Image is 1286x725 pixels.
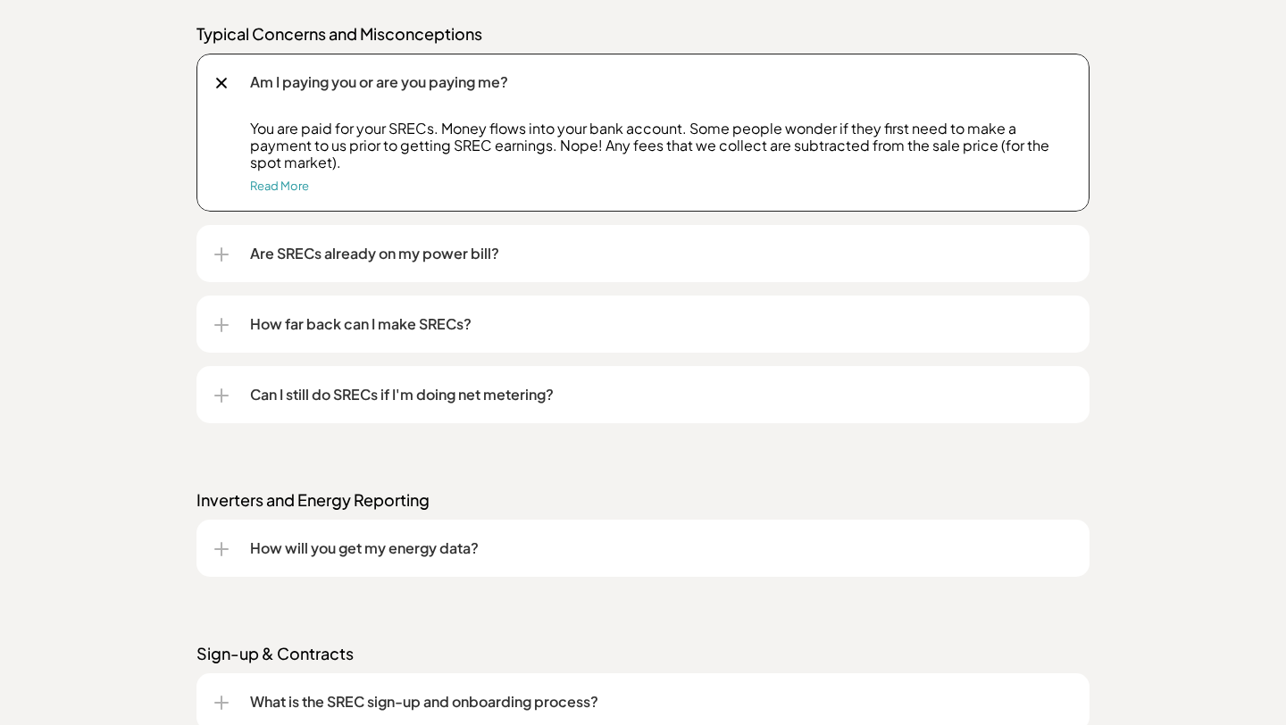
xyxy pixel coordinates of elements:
[250,120,1072,171] p: You are paid for your SRECs. Money flows into your bank account. Some people wonder if they first...
[196,23,1090,45] p: Typical Concerns and Misconceptions
[196,489,1090,511] p: Inverters and Energy Reporting
[250,313,1072,335] p: How far back can I make SRECs?
[196,643,1090,664] p: Sign-up & Contracts
[250,537,1072,559] p: How will you get my energy data?
[250,179,309,193] a: Read More
[250,71,1072,93] p: Am I paying you or are you paying me?
[250,384,1072,405] p: Can I still do SRECs if I'm doing net metering?
[250,691,1072,712] p: What is the SREC sign-up and onboarding process?
[250,243,1072,264] p: Are SRECs already on my power bill?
